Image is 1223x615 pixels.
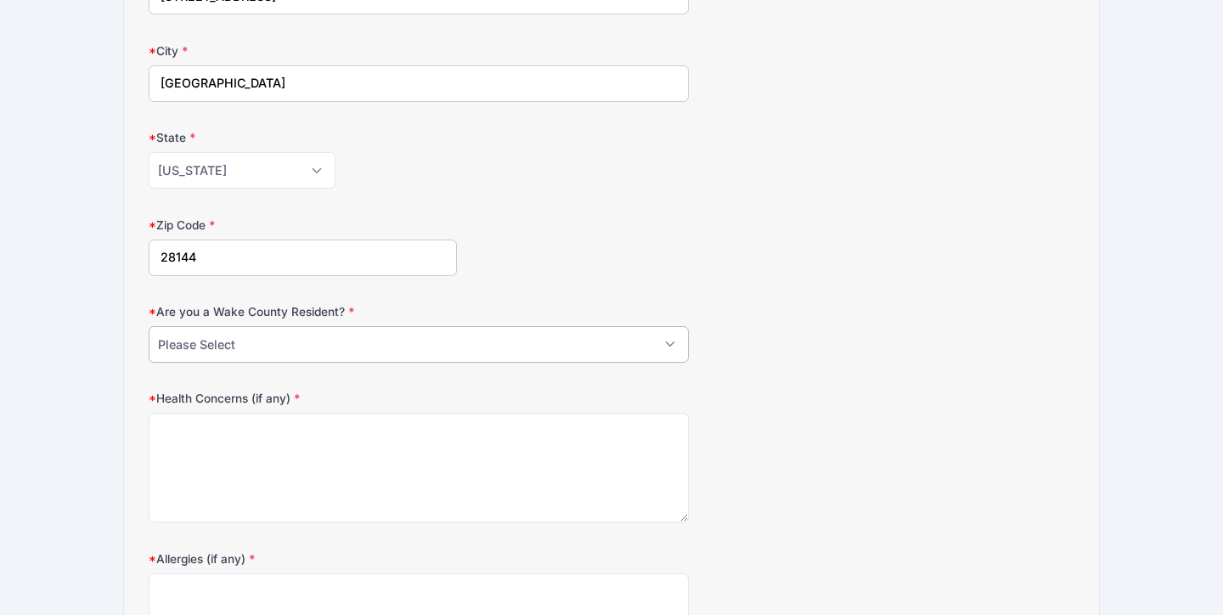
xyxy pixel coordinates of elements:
[149,550,457,567] label: Allergies (if any)
[149,303,457,320] label: Are you a Wake County Resident?
[149,240,457,276] input: xxxxx
[149,217,457,234] label: Zip Code
[149,42,457,59] label: City
[149,129,457,146] label: State
[149,390,457,407] label: Health Concerns (if any)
